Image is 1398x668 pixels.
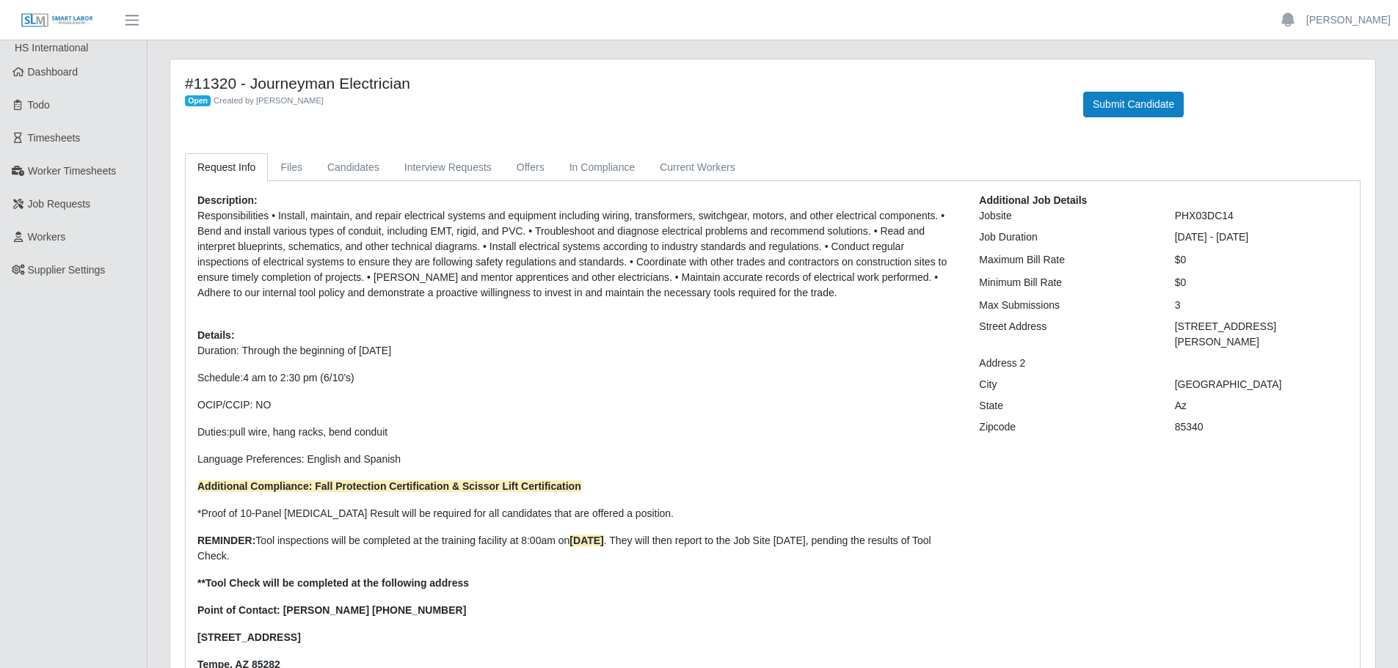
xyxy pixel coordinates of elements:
span: Todo [28,99,50,111]
span: 4 am to 2:30 pm (6/10’s) [243,372,354,383]
div: $0 [1164,275,1359,290]
strong: Additional Compliance: Fall Protection Certification & Scissor Lift Certification [197,480,581,492]
span: Job Requests [28,198,91,210]
p: Duration: Through the beginning of [DATE] [197,343,957,359]
div: City [968,377,1163,392]
span: pull wire, hang racks, bend conduit [230,426,388,438]
span: Workers [28,231,66,243]
button: Submit Candidate [1083,92,1184,117]
span: Supplier Settings [28,264,106,276]
strong: Point of Contact: [PERSON_NAME] [PHONE_NUMBER] [197,604,466,616]
div: PHX03DC14 [1164,208,1359,224]
strong: [STREET_ADDRESS] [197,631,301,643]
p: OCIP/CCIP: NO [197,397,957,413]
p: Tool inspections will be completed at the training facility at 8:00am on . They will then report ... [197,533,957,564]
div: $0 [1164,252,1359,268]
div: Street Address [968,319,1163,350]
strong: **Tool Check will be completed at the following address [197,577,469,589]
p: Duties: [197,425,957,440]
span: Open [185,95,211,107]
div: State [968,398,1163,414]
div: Az [1164,398,1359,414]
p: Language Preferences: English and Spanish [197,452,957,467]
p: Schedule: [197,370,957,386]
a: Offers [504,153,557,182]
a: In Compliance [557,153,648,182]
span: Created by [PERSON_NAME] [214,96,324,105]
p: *Proof of 10-Panel [MEDICAL_DATA] Result will be required for all candidates that are offered a p... [197,506,957,521]
div: 85340 [1164,419,1359,435]
div: [DATE] - [DATE] [1164,230,1359,245]
strong: REMINDER: [197,535,255,546]
b: Additional Job Details [979,194,1087,206]
a: Candidates [315,153,392,182]
b: Description: [197,194,258,206]
p: Responsibilities • Install, maintain, and repair electrical systems and equipment including wirin... [197,208,957,301]
b: Details: [197,329,235,341]
span: Worker Timesheets [28,165,116,177]
div: Jobsite [968,208,1163,224]
div: [GEOGRAPHIC_DATA] [1164,377,1359,392]
div: Job Duration [968,230,1163,245]
h4: #11320 - Journeyman Electrician [185,74,1061,92]
strong: [DATE] [569,535,603,546]
div: Minimum Bill Rate [968,275,1163,290]
span: HS International [15,42,88,54]
div: Address 2 [968,356,1163,371]
div: 3 [1164,298,1359,313]
a: Files [268,153,315,182]
a: Request Info [185,153,268,182]
div: [STREET_ADDRESS][PERSON_NAME] [1164,319,1359,350]
div: Maximum Bill Rate [968,252,1163,268]
div: Zipcode [968,419,1163,435]
span: Dashboard [28,66,79,78]
img: SLM Logo [21,12,94,29]
a: Interview Requests [392,153,504,182]
a: Current Workers [647,153,747,182]
div: Max Submissions [968,298,1163,313]
span: Timesheets [28,132,81,144]
a: [PERSON_NAME] [1306,12,1391,28]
